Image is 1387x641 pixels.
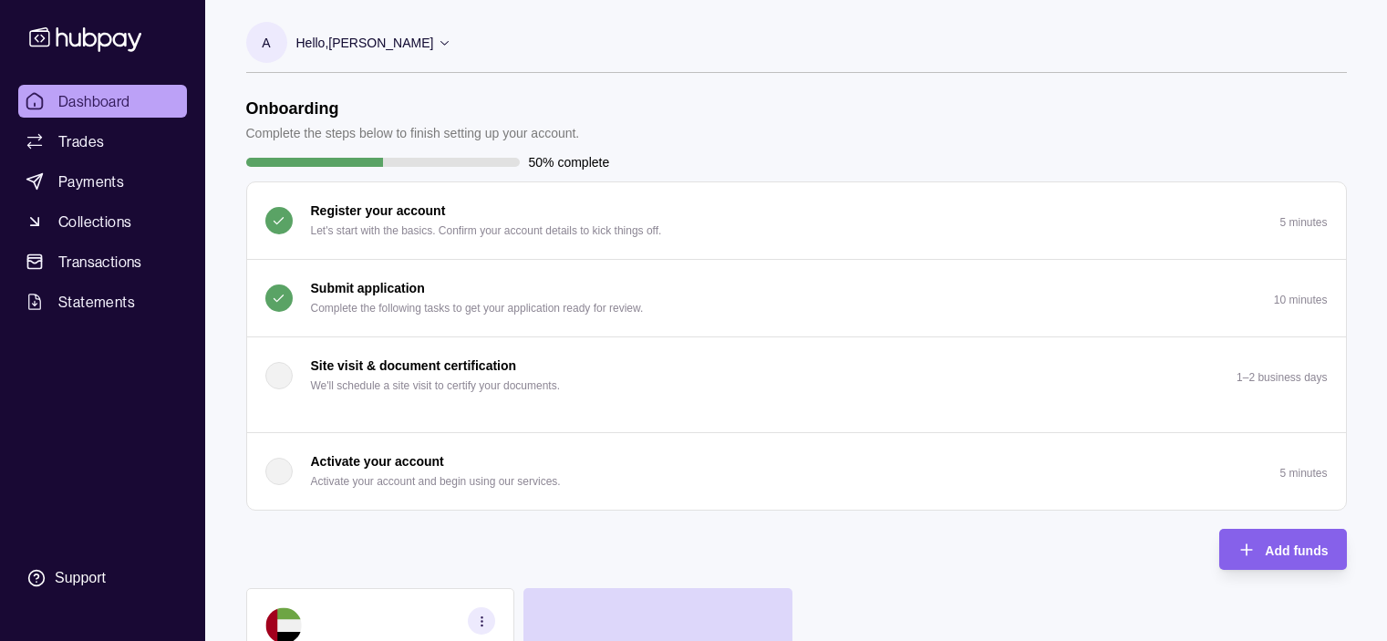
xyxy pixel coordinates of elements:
a: Statements [18,285,187,318]
p: Register your account [311,201,446,221]
a: Support [18,559,187,597]
p: Activate your account [311,451,444,471]
p: 10 minutes [1274,294,1328,306]
a: Collections [18,205,187,238]
button: Register your account Let's start with the basics. Confirm your account details to kick things of... [247,182,1346,259]
span: Add funds [1265,543,1328,558]
p: Submit application [311,278,425,298]
button: Activate your account Activate your account and begin using our services.5 minutes [247,433,1346,510]
span: Transactions [58,251,142,273]
p: 50% complete [529,152,610,172]
span: Dashboard [58,90,130,112]
h1: Onboarding [246,98,580,119]
div: Support [55,568,106,588]
a: Dashboard [18,85,187,118]
p: 1–2 business days [1237,371,1327,384]
p: Complete the steps below to finish setting up your account. [246,123,580,143]
a: Transactions [18,245,187,278]
p: Activate your account and begin using our services. [311,471,561,491]
a: Trades [18,125,187,158]
span: Collections [58,211,131,233]
div: Site visit & document certification We'll schedule a site visit to certify your documents.1–2 bus... [247,414,1346,432]
p: A [262,33,270,53]
p: Site visit & document certification [311,356,517,376]
button: Site visit & document certification We'll schedule a site visit to certify your documents.1–2 bus... [247,337,1346,414]
p: We'll schedule a site visit to certify your documents. [311,376,561,396]
a: Payments [18,165,187,198]
span: Statements [58,291,135,313]
p: Hello, [PERSON_NAME] [296,33,434,53]
p: Let's start with the basics. Confirm your account details to kick things off. [311,221,662,241]
span: Payments [58,171,124,192]
span: Trades [58,130,104,152]
p: 5 minutes [1279,467,1327,480]
p: 5 minutes [1279,216,1327,229]
button: Add funds [1219,529,1346,570]
p: Complete the following tasks to get your application ready for review. [311,298,644,318]
button: Submit application Complete the following tasks to get your application ready for review.10 minutes [247,260,1346,336]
